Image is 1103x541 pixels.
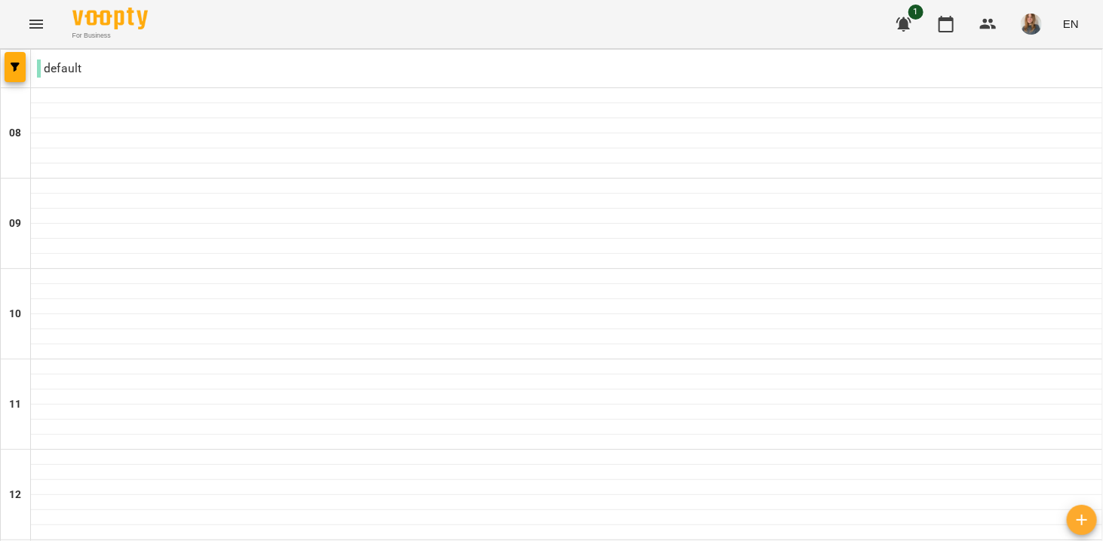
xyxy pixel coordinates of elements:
span: For Business [72,31,148,41]
img: Voopty Logo [72,8,148,29]
button: Add lesson [1067,505,1097,535]
img: 6f40374b6a1accdc2a90a8d7dc3ac7b7.jpg [1021,14,1042,35]
span: EN [1063,16,1079,32]
span: 1 [908,5,923,20]
button: Menu [18,6,54,42]
h6: 09 [9,215,21,232]
h6: 10 [9,306,21,322]
button: EN [1057,10,1085,38]
h6: 11 [9,396,21,413]
h6: 12 [9,487,21,503]
h6: 08 [9,125,21,142]
p: default [37,60,81,78]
